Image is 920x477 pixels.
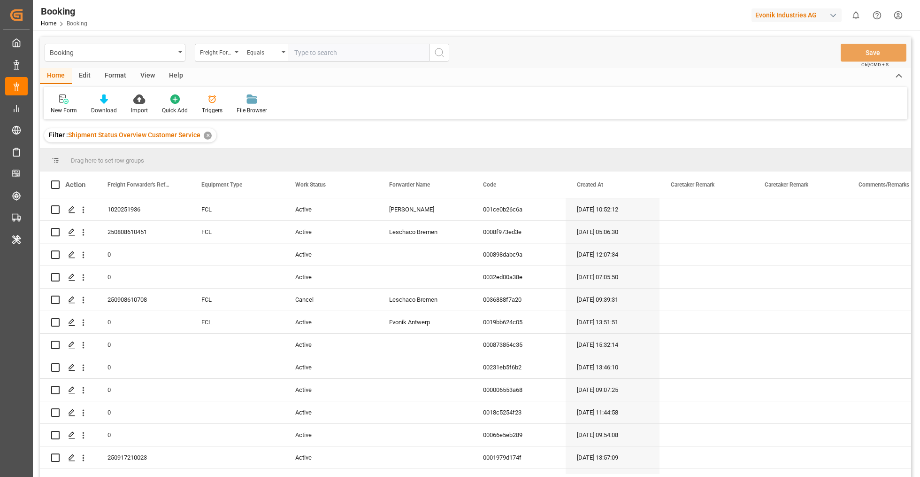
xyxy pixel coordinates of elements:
button: open menu [45,44,185,62]
div: New Form [51,106,77,115]
div: Quick Add [162,106,188,115]
span: Equipment Type [201,181,242,188]
div: 0 [96,379,190,401]
span: Work Status [295,181,326,188]
button: show 0 new notifications [845,5,866,26]
button: Help Center [866,5,888,26]
span: Filter : [49,131,68,139]
div: Active [284,221,378,243]
div: 0 [96,401,190,423]
div: 0 [96,243,190,266]
div: [DATE] 13:46:10 [566,356,659,378]
div: Import [131,106,148,115]
div: Triggers [202,106,222,115]
div: 0036888f7a20 [472,289,566,311]
span: Caretaker Remark [671,181,714,188]
div: 0 [96,334,190,356]
div: Active [284,266,378,288]
div: Booking [41,4,87,18]
div: [DATE] 09:39:31 [566,289,659,311]
div: Press SPACE to select this row. [40,311,96,334]
div: Press SPACE to select this row. [40,334,96,356]
div: Press SPACE to select this row. [40,266,96,289]
div: Home [40,68,72,84]
div: Cancel [284,289,378,311]
div: Active [284,198,378,220]
button: open menu [195,44,242,62]
div: Freight Forwarder's Reference No. [200,46,232,57]
div: [DATE] 10:52:12 [566,198,659,220]
div: Leschaco Bremen [378,221,472,243]
button: Save [841,44,906,62]
span: Ctrl/CMD + S [861,61,889,68]
div: Press SPACE to select this row. [40,401,96,424]
div: 1020251936 [96,198,190,220]
div: Evonik Industries AG [751,8,842,22]
div: [DATE] 09:07:25 [566,379,659,401]
div: Booking [50,46,175,58]
div: 000873854c35 [472,334,566,356]
div: Help [162,68,190,84]
div: File Browser [237,106,267,115]
div: Leschaco Bremen [378,289,472,311]
div: 0008f973ed3e [472,221,566,243]
div: [DATE] 13:57:09 [566,446,659,469]
div: 00231eb5f6b2 [472,356,566,378]
div: Active [284,334,378,356]
div: 250917210023 [96,446,190,469]
div: ✕ [204,132,212,140]
span: Created At [577,181,603,188]
div: [DATE] 11:44:58 [566,401,659,423]
div: 0 [96,311,190,333]
div: Active [284,356,378,378]
div: 0 [96,356,190,378]
div: Press SPACE to select this row. [40,221,96,243]
div: Active [284,424,378,446]
div: Active [284,243,378,266]
div: Evonik Antwerp [378,311,472,333]
div: 0032ed00a38e [472,266,566,288]
div: 0018c5254f23 [472,401,566,423]
div: 000898dabc9a [472,243,566,266]
div: Format [98,68,133,84]
a: Home [41,20,56,27]
div: 0019bb624c05 [472,311,566,333]
div: [PERSON_NAME] [378,198,472,220]
span: Freight Forwarder's Reference No. [107,181,170,188]
div: [DATE] 05:06:30 [566,221,659,243]
span: Comments/Remarks [859,181,909,188]
div: Press SPACE to select this row. [40,424,96,446]
div: Edit [72,68,98,84]
button: open menu [242,44,289,62]
div: Equals [247,46,279,57]
div: 000006553a68 [472,379,566,401]
div: 00066e5eb289 [472,424,566,446]
div: View [133,68,162,84]
div: Active [284,311,378,333]
div: Active [284,446,378,469]
div: FCL [190,221,284,243]
button: Evonik Industries AG [751,6,845,24]
button: search button [429,44,449,62]
div: Press SPACE to select this row. [40,243,96,266]
div: [DATE] 13:51:51 [566,311,659,333]
div: Download [91,106,117,115]
div: FCL [190,289,284,311]
div: [DATE] 12:07:34 [566,243,659,266]
div: 250808610451 [96,221,190,243]
div: Press SPACE to select this row. [40,446,96,469]
div: [DATE] 09:54:08 [566,424,659,446]
span: Code [483,181,496,188]
div: 001ce0b26c6a [472,198,566,220]
div: FCL [190,198,284,220]
div: Press SPACE to select this row. [40,356,96,379]
span: Forwarder Name [389,181,430,188]
div: 0 [96,266,190,288]
div: Active [284,379,378,401]
div: Press SPACE to select this row. [40,379,96,401]
div: Press SPACE to select this row. [40,198,96,221]
div: [DATE] 07:05:50 [566,266,659,288]
span: Caretaker Remark [765,181,808,188]
div: 0 [96,424,190,446]
span: Drag here to set row groups [71,157,144,164]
